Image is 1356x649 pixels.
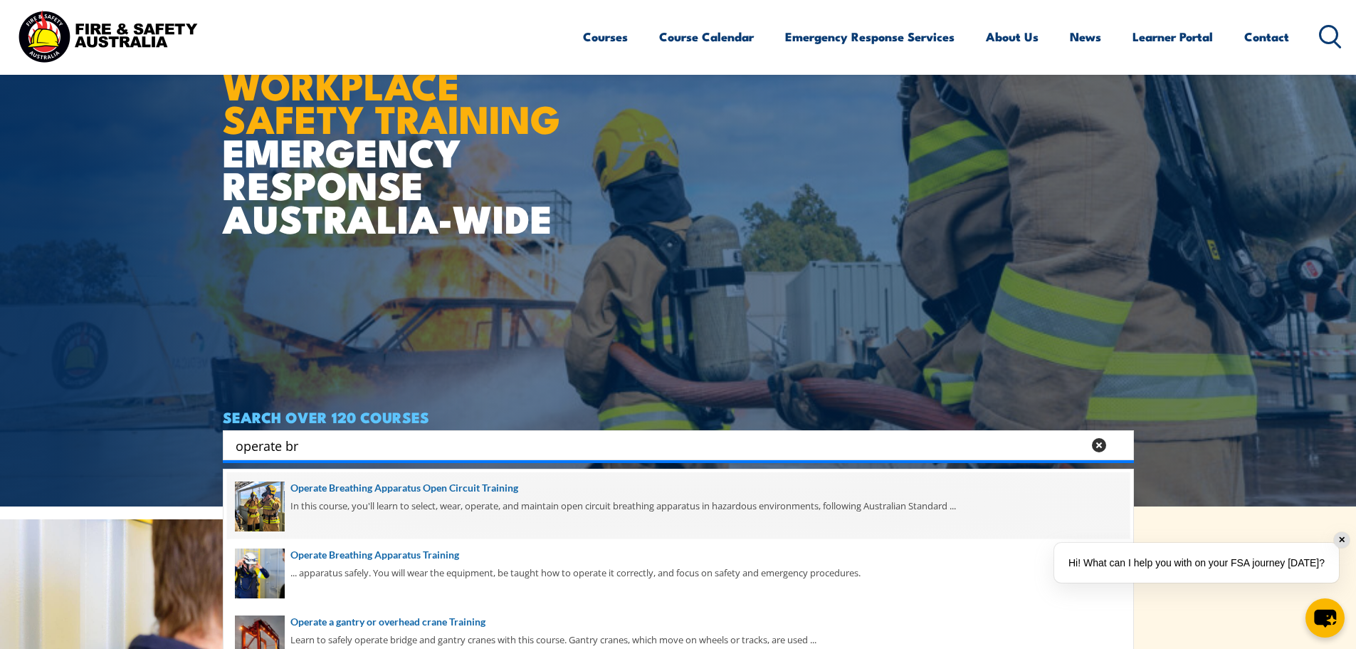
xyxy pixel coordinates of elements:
[236,435,1083,456] input: Search input
[785,18,955,56] a: Emergency Response Services
[1305,598,1345,638] button: chat-button
[235,614,1122,630] a: Operate a gantry or overhead crane Training
[235,547,1122,563] a: Operate Breathing Apparatus Training
[1070,18,1101,56] a: News
[659,18,754,56] a: Course Calendar
[1334,532,1350,548] div: ✕
[1109,435,1129,455] button: Search magnifier button
[1054,543,1339,583] div: Hi! What can I help you with on your FSA journey [DATE]?
[223,32,571,234] h1: EMERGENCY RESPONSE AUSTRALIA-WIDE
[583,18,628,56] a: Courses
[223,54,560,147] strong: WORKPLACE SAFETY TRAINING
[986,18,1039,56] a: About Us
[238,435,1086,455] form: Search form
[1132,18,1213,56] a: Learner Portal
[1244,18,1289,56] a: Contact
[223,409,1134,425] h4: SEARCH OVER 120 COURSES
[235,480,1122,496] a: Operate Breathing Apparatus Open Circuit Training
